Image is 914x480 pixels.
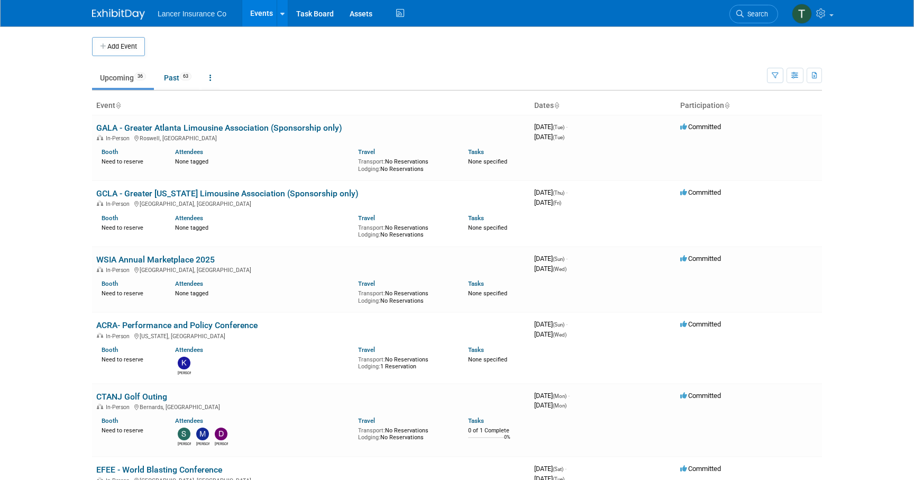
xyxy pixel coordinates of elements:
span: [DATE] [534,320,568,328]
span: Lodging: [358,297,380,304]
div: Steven O'Shea [178,440,191,447]
span: [DATE] [534,133,564,141]
span: (Wed) [553,332,566,338]
div: No Reservations 1 Reservation [358,354,452,370]
span: - [568,392,570,400]
a: GCLA - Greater [US_STATE] Limousine Association (Sponsorship only) [96,188,359,198]
span: Search [744,10,768,18]
div: Need to reserve [102,288,159,297]
span: Committed [680,320,721,328]
div: No Reservations No Reservations [358,425,452,441]
td: 0% [504,434,510,449]
span: Transport: [358,290,385,297]
a: Booth [102,346,118,354]
a: Attendees [175,214,203,222]
span: [DATE] [534,265,566,273]
span: [DATE] [534,465,566,473]
span: In-Person [106,333,133,340]
th: Event [92,97,530,115]
a: Attendees [175,417,203,424]
span: Lodging: [358,434,380,441]
span: None specified [468,158,507,165]
a: Travel [358,280,375,287]
div: Roswell, [GEOGRAPHIC_DATA] [96,133,526,142]
div: No Reservations No Reservations [358,222,452,239]
th: Participation [676,97,822,115]
span: None specified [468,290,507,297]
span: (Sat) [553,466,563,472]
a: EFEE - World Blasting Conference [96,465,222,475]
th: Dates [530,97,676,115]
a: CTANJ Golf Outing [96,392,167,402]
a: Tasks [468,346,484,354]
a: Booth [102,148,118,156]
span: In-Person [106,404,133,411]
span: Committed [680,188,721,196]
img: In-Person Event [97,333,103,338]
a: Past63 [156,68,199,88]
div: [US_STATE], [GEOGRAPHIC_DATA] [96,331,526,340]
span: (Tue) [553,134,564,140]
span: Lancer Insurance Co [158,10,226,18]
a: Tasks [468,280,484,287]
div: Dennis Kelly [215,440,228,447]
a: Travel [358,417,375,424]
span: [DATE] [534,392,570,400]
img: In-Person Event [97,135,103,140]
img: Matt Mushorn [196,428,209,440]
a: ACRA- Performance and Policy Conference [96,320,258,330]
span: Committed [680,392,721,400]
div: kathy egan [178,369,191,376]
span: [DATE] [534,330,566,338]
a: Booth [102,417,118,424]
span: In-Person [106,135,133,142]
div: Matt Mushorn [196,440,209,447]
a: Booth [102,280,118,287]
img: Dennis Kelly [215,428,227,440]
span: (Mon) [553,403,566,409]
img: ExhibitDay [92,9,145,20]
span: Transport: [358,224,385,231]
span: Committed [680,123,721,131]
span: Transport: [358,158,385,165]
span: [DATE] [534,255,568,262]
span: Lodging: [358,166,380,173]
div: Need to reserve [102,354,159,364]
a: Tasks [468,214,484,222]
div: [GEOGRAPHIC_DATA], [GEOGRAPHIC_DATA] [96,199,526,207]
div: Need to reserve [102,425,159,434]
span: [DATE] [534,123,568,131]
span: (Thu) [553,190,564,196]
span: - [565,465,566,473]
span: Lodging: [358,363,380,370]
div: Bernards, [GEOGRAPHIC_DATA] [96,402,526,411]
img: Terrence Forrest [792,4,812,24]
a: Sort by Participation Type [724,101,729,110]
img: Steven O'Shea [178,428,190,440]
div: [GEOGRAPHIC_DATA], [GEOGRAPHIC_DATA] [96,265,526,274]
span: 63 [180,73,191,80]
span: (Tue) [553,124,564,130]
span: (Wed) [553,266,566,272]
a: Attendees [175,280,203,287]
div: None tagged [175,222,351,232]
div: Need to reserve [102,156,159,166]
img: In-Person Event [97,267,103,272]
span: (Sun) [553,256,564,262]
span: Lodging: [358,231,380,238]
img: In-Person Event [97,404,103,409]
a: Travel [358,148,375,156]
span: In-Person [106,267,133,274]
span: [DATE] [534,401,566,409]
a: Search [729,5,778,23]
span: - [566,320,568,328]
a: WSIA Annual Marketplace 2025 [96,255,215,265]
a: Booth [102,214,118,222]
a: Attendees [175,148,203,156]
a: Upcoming36 [92,68,154,88]
span: Transport: [358,427,385,434]
a: Sort by Start Date [554,101,559,110]
span: Committed [680,465,721,473]
span: [DATE] [534,188,568,196]
span: Committed [680,255,721,262]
